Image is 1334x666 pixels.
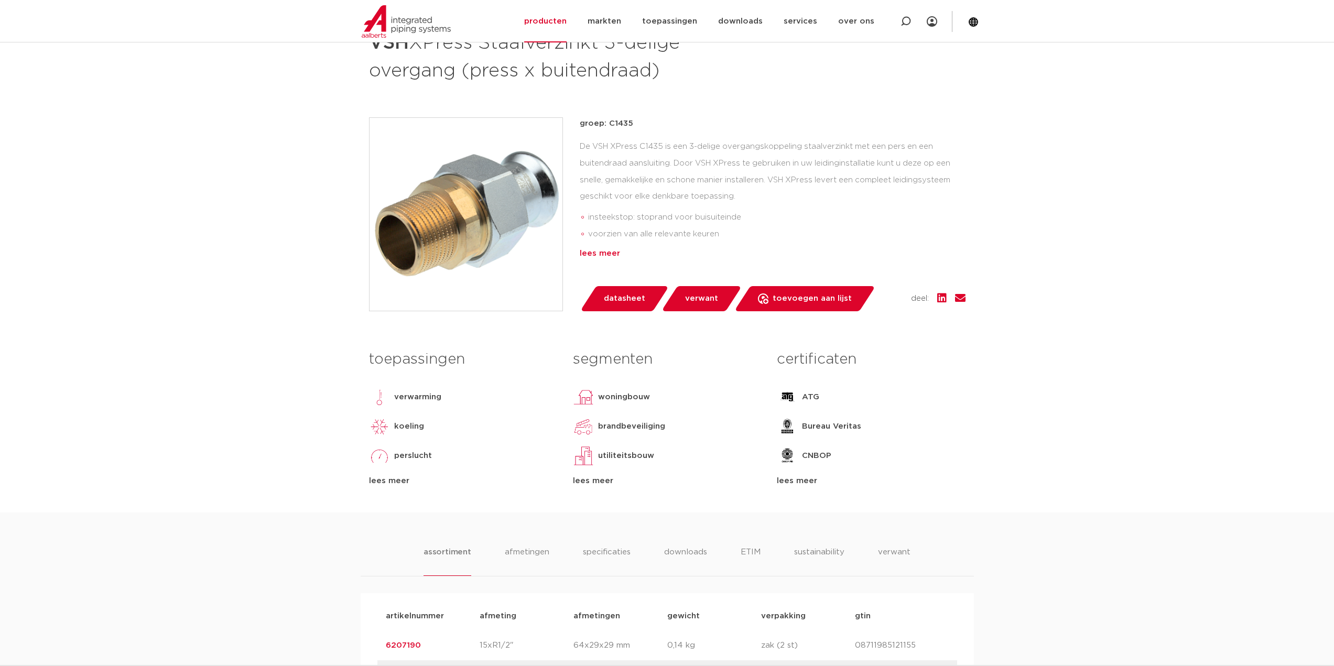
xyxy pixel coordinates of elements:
img: utiliteitsbouw [573,445,594,466]
p: verpakking [761,610,855,623]
p: groep: C1435 [580,117,966,130]
span: deel: [911,292,929,305]
p: brandbeveiliging [598,420,665,433]
p: CNBOP [802,450,831,462]
img: perslucht [369,445,390,466]
p: artikelnummer [386,610,480,623]
h1: XPress Staalverzinkt 3-delige overgang (press x buitendraad) [369,27,763,84]
div: De VSH XPress C1435 is een 3-delige overgangskoppeling staalverzinkt met een pers en een buitendr... [580,138,966,243]
p: woningbouw [598,391,650,403]
li: afmetingen [505,546,549,576]
li: Leak Before Pressed-functie [588,243,966,259]
li: ETIM [741,546,761,576]
li: voorzien van alle relevante keuren [588,226,966,243]
strong: VSH [369,34,409,52]
p: verwarming [394,391,441,403]
p: koeling [394,420,424,433]
img: CNBOP [777,445,798,466]
img: Bureau Veritas [777,416,798,437]
p: Bureau Veritas [802,420,861,433]
p: afmetingen [573,610,667,623]
li: specificaties [583,546,631,576]
a: 6207190 [386,641,421,649]
span: toevoegen aan lijst [773,290,852,307]
li: insteekstop: stoprand voor buisuiteinde [588,209,966,226]
img: ATG [777,387,798,408]
h3: certificaten [777,349,965,370]
img: verwarming [369,387,390,408]
p: 08711985121155 [855,639,949,652]
li: verwant [878,546,910,576]
li: sustainability [794,546,844,576]
p: utiliteitsbouw [598,450,654,462]
p: zak (2 st) [761,639,855,652]
li: assortiment [424,546,471,576]
div: lees meer [777,475,965,487]
p: afmeting [480,610,573,623]
h3: segmenten [573,349,761,370]
p: gtin [855,610,949,623]
p: perslucht [394,450,432,462]
img: Product Image for VSH XPress Staalverzinkt 3-delige overgang (press x buitendraad) [370,118,562,311]
p: 0,14 kg [667,639,761,652]
p: gewicht [667,610,761,623]
span: datasheet [604,290,645,307]
p: 64x29x29 mm [573,639,667,652]
img: koeling [369,416,390,437]
h3: toepassingen [369,349,557,370]
div: lees meer [580,247,966,260]
a: verwant [661,286,742,311]
li: downloads [664,546,707,576]
img: brandbeveiliging [573,416,594,437]
img: woningbouw [573,387,594,408]
p: ATG [802,391,819,403]
p: 15xR1/2" [480,639,573,652]
div: lees meer [369,475,557,487]
a: datasheet [580,286,669,311]
div: lees meer [573,475,761,487]
span: verwant [685,290,718,307]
